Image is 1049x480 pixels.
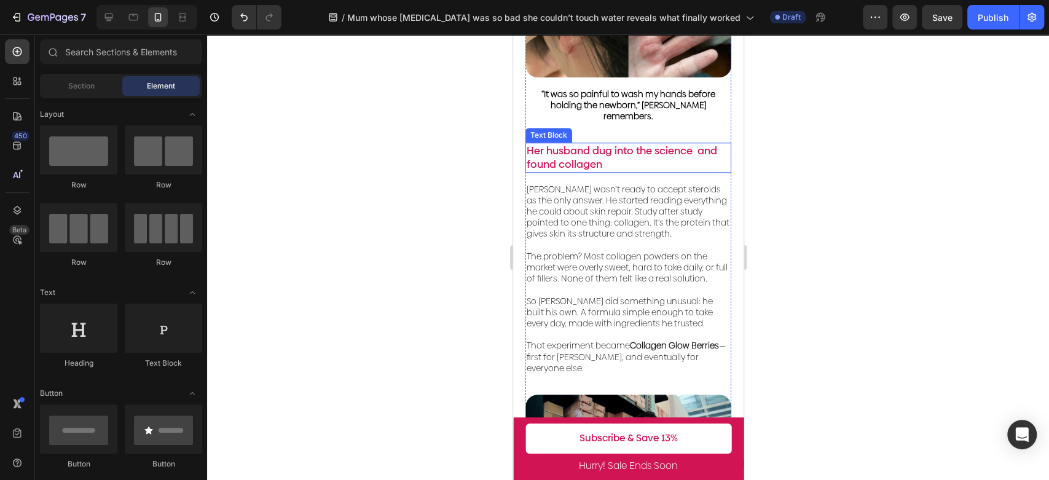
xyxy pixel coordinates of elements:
div: 450 [12,131,29,141]
div: Button [125,458,202,470]
span: Button [40,388,63,399]
span: / [342,11,345,24]
button: 7 [5,5,92,30]
div: Row [125,179,202,191]
div: Publish [978,11,1008,24]
div: Text Block [125,358,202,369]
span: Text [40,287,55,298]
iframe: Design area [513,34,744,480]
div: Heading [40,358,117,369]
p: 7 [81,10,86,25]
div: Button [40,458,117,470]
span: Mum whose [MEDICAL_DATA] was so bad she couldn’t touch water reveals what finally worked [347,11,741,24]
div: Undo/Redo [232,5,281,30]
div: Row [40,179,117,191]
span: Toggle open [183,104,202,124]
span: Layout [40,109,64,120]
span: Toggle open [183,283,202,302]
div: Open Intercom Messenger [1007,420,1037,449]
input: Search Sections & Elements [40,39,202,64]
span: Toggle open [183,384,202,403]
button: Save [922,5,962,30]
button: Publish [967,5,1019,30]
div: Row [40,257,117,268]
div: Beta [9,225,29,235]
div: Row [125,257,202,268]
span: Draft [782,12,801,23]
span: Element [147,81,175,92]
span: Section [68,81,95,92]
img: gempages_574635138369979167-72fd22b9-eb2c-402f-a3e6-2147ab2742a7.jpg [12,360,218,457]
span: Save [932,12,953,23]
